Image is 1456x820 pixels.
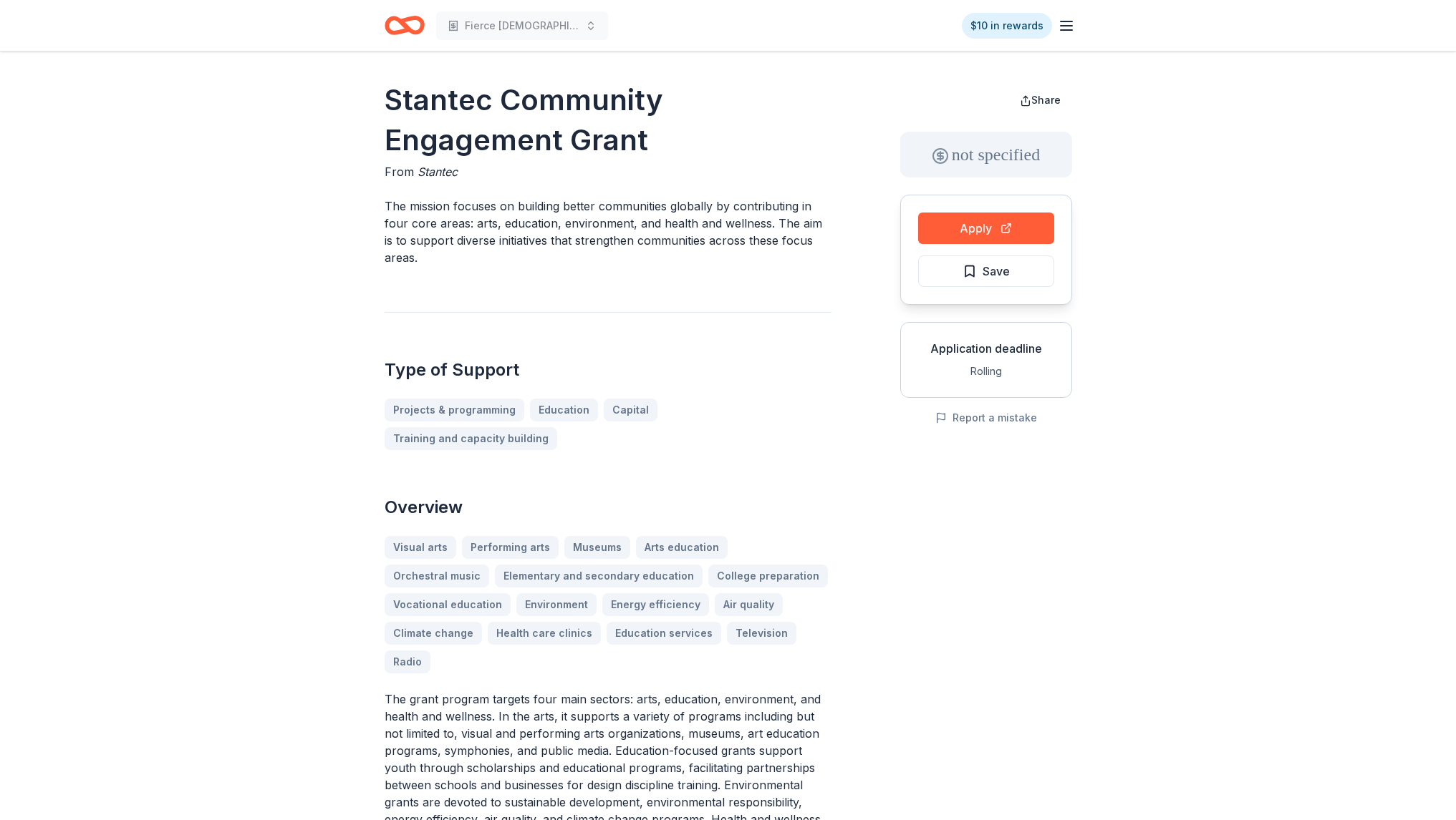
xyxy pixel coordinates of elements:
[604,399,657,421] a: Capital
[1008,86,1072,114] button: Share
[1031,94,1061,106] span: Share
[418,165,458,179] span: Stantec
[912,363,1060,380] div: Rolling
[385,496,831,519] h2: Overview
[385,197,831,266] p: The mission focuses on building better communities globally by contributing in four core areas: a...
[385,80,831,160] h1: Stantec Community Engagement Grant
[900,132,1072,177] div: not specified
[983,262,1010,280] span: Save
[935,409,1037,426] button: Report a mistake
[385,427,557,450] a: Training and capacity building
[918,213,1054,244] button: Apply
[385,163,831,180] div: From
[465,17,579,34] span: Fierce [DEMOGRAPHIC_DATA] Nonprofit
[436,11,608,40] button: Fierce [DEMOGRAPHIC_DATA] Nonprofit
[962,13,1052,39] a: $10 in rewards
[918,255,1054,287] button: Save
[912,340,1060,357] div: Application deadline
[385,9,425,42] a: Home
[530,399,598,421] a: Education
[385,399,524,421] a: Projects & programming
[385,358,831,381] h2: Type of Support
